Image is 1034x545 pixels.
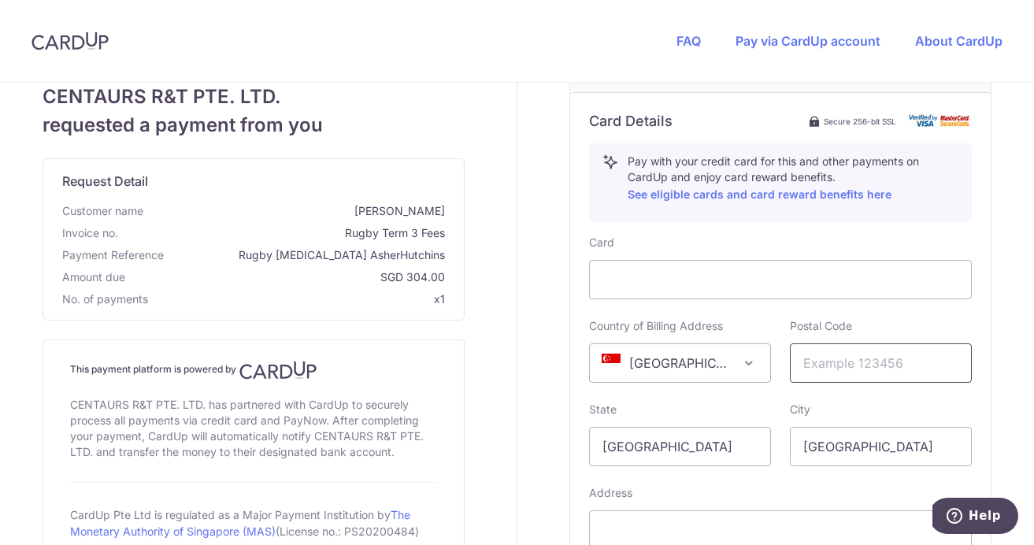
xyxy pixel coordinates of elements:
span: translation missing: en.payment_reference [62,248,164,261]
label: State [589,402,617,417]
span: Amount due [62,269,125,285]
span: x1 [434,292,445,306]
div: CENTAURS R&T PTE. LTD. has partnered with CardUp to securely process all payments via credit card... [70,394,437,463]
span: translation missing: en.request_detail [62,173,148,189]
h4: This payment platform is powered by [70,361,437,380]
span: Rugby [MEDICAL_DATA] AsherHutchins [170,247,445,263]
span: Secure 256-bit SSL [824,115,896,128]
input: Example 123456 [790,343,972,383]
img: card secure [909,114,972,128]
span: SGD 304.00 [132,269,445,285]
iframe: Secure card payment input frame [602,270,958,289]
img: CardUp [32,32,109,50]
a: See eligible cards and card reward benefits here [628,187,891,201]
span: Customer name [62,203,143,219]
label: Card [589,235,614,250]
a: FAQ [676,33,701,49]
label: City [790,402,810,417]
a: About CardUp [915,33,1002,49]
a: Pay via CardUp account [736,33,880,49]
p: Pay with your credit card for this and other payments on CardUp and enjoy card reward benefits. [628,154,958,204]
h6: Card Details [589,112,673,131]
label: Address [589,485,632,501]
span: Rugby Term 3 Fees [124,225,445,241]
label: Country of Billing Address [589,318,723,334]
img: CardUp [239,361,317,380]
span: CENTAURS R&T PTE. LTD. [43,83,465,111]
span: Singapore [590,344,770,382]
span: Singapore [589,343,771,383]
span: requested a payment from you [43,111,465,139]
span: Invoice no. [62,225,118,241]
span: [PERSON_NAME] [150,203,445,219]
iframe: Opens a widget where you can find more information [932,498,1018,537]
span: No. of payments [62,291,148,307]
label: Postal Code [790,318,852,334]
